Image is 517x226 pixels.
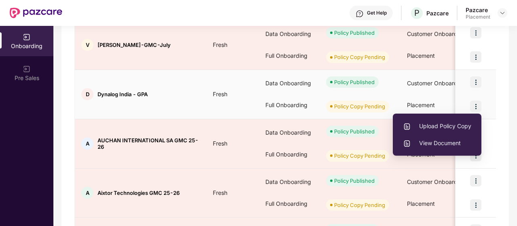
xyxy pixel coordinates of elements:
span: Customer Onboarding [407,80,466,87]
span: Aixtor Technologies GMC 25-26 [97,190,180,196]
div: Policy Copy Pending [334,53,385,61]
img: svg+xml;base64,PHN2ZyBpZD0iRHJvcGRvd24tMzJ4MzIiIHhtbG5zPSJodHRwOi8vd3d3LnczLm9yZy8yMDAwL3N2ZyIgd2... [499,10,506,16]
div: Data Onboarding [259,122,320,144]
div: Policy Copy Pending [334,102,385,110]
span: Fresh [206,140,234,147]
img: svg+xml;base64,PHN2ZyBpZD0iSGVscC0zMngzMiIgeG1sbnM9Imh0dHA6Ly93d3cudzMub3JnLzIwMDAvc3ZnIiB3aWR0aD... [356,10,364,18]
div: Policy Copy Pending [334,152,385,160]
img: New Pazcare Logo [10,8,62,18]
div: Full Onboarding [259,144,320,165]
img: icon [470,51,481,63]
span: Upload Policy Copy [403,122,471,131]
div: Data Onboarding [259,171,320,193]
div: Data Onboarding [259,23,320,45]
div: Data Onboarding [259,72,320,94]
div: Policy Published [334,177,375,185]
img: icon [470,27,481,38]
div: D [81,88,93,100]
span: Fresh [206,189,234,196]
div: Get Help [367,10,387,16]
span: Dynalog India - GPA [97,91,148,97]
div: V [81,39,93,51]
span: View Document [403,139,471,148]
div: Full Onboarding [259,94,320,116]
img: svg+xml;base64,PHN2ZyBpZD0iVXBsb2FkX0xvZ3MiIGRhdGEtbmFtZT0iVXBsb2FkIExvZ3MiIHhtbG5zPSJodHRwOi8vd3... [403,139,411,148]
span: Customer Onboarding [407,178,466,185]
span: Fresh [206,41,234,48]
span: Placement [407,200,435,207]
div: Pazcare [466,6,490,14]
img: svg+xml;base64,PHN2ZyB3aWR0aD0iMjAiIGhlaWdodD0iMjAiIHZpZXdCb3g9IjAgMCAyMCAyMCIgZmlsbD0ibm9uZSIgeG... [23,33,31,41]
div: Policy Published [334,78,375,86]
span: Placement [407,101,435,108]
img: svg+xml;base64,PHN2ZyB3aWR0aD0iMjAiIGhlaWdodD0iMjAiIHZpZXdCb3g9IjAgMCAyMCAyMCIgZmlsbD0ibm9uZSIgeG... [23,65,31,73]
span: P [414,8,420,18]
span: Placement [407,52,435,59]
div: Full Onboarding [259,45,320,67]
div: A [81,137,93,150]
div: A [81,187,93,199]
img: icon [470,101,481,112]
img: svg+xml;base64,PHN2ZyBpZD0iVXBsb2FkX0xvZ3MiIGRhdGEtbmFtZT0iVXBsb2FkIExvZ3MiIHhtbG5zPSJodHRwOi8vd3... [403,123,411,131]
div: Policy Copy Pending [334,201,385,209]
div: Full Onboarding [259,193,320,215]
span: Fresh [206,91,234,97]
img: icon [470,199,481,211]
div: Policy Published [334,29,375,37]
span: AUCHAN INTERNATIONAL SA GMC 25-26 [97,137,200,150]
img: icon [470,76,481,88]
img: icon [470,175,481,186]
div: Placement [466,14,490,20]
span: [PERSON_NAME]-GMC-July [97,42,171,48]
span: Customer Onboarding [407,30,466,37]
div: Pazcare [426,9,449,17]
div: Policy Published [334,127,375,135]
